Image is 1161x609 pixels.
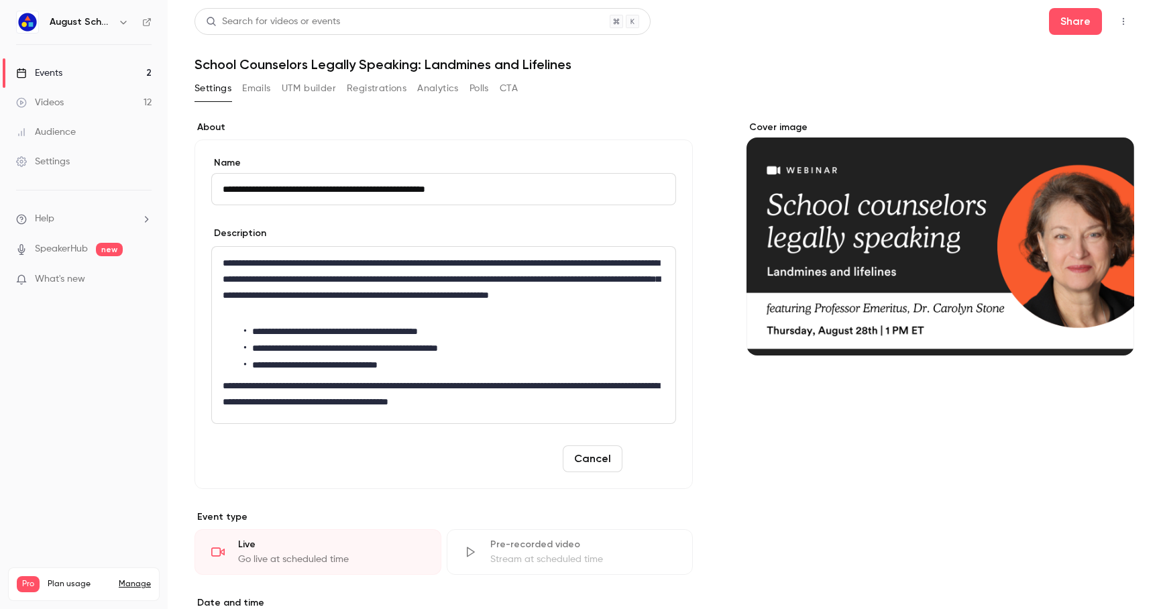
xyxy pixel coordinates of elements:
[206,15,340,29] div: Search for videos or events
[96,243,123,256] span: new
[490,538,677,551] div: Pre-recorded video
[16,212,152,226] li: help-dropdown-opener
[447,529,694,575] div: Pre-recorded videoStream at scheduled time
[1049,8,1102,35] button: Share
[17,576,40,592] span: Pro
[16,66,62,80] div: Events
[35,272,85,286] span: What's new
[417,78,459,99] button: Analytics
[238,553,425,566] div: Go live at scheduled time
[195,121,693,134] label: About
[35,212,54,226] span: Help
[195,56,1134,72] h1: School Counselors Legally Speaking: Landmines and Lifelines
[16,125,76,139] div: Audience
[563,445,622,472] button: Cancel
[238,538,425,551] div: Live
[48,579,111,590] span: Plan usage
[50,15,113,29] h6: August Schools
[490,553,677,566] div: Stream at scheduled time
[17,11,38,33] img: August Schools
[747,121,1134,134] label: Cover image
[212,247,675,423] div: editor
[16,155,70,168] div: Settings
[195,510,693,524] p: Event type
[747,121,1134,355] section: Cover image
[242,78,270,99] button: Emails
[211,227,266,240] label: Description
[35,242,88,256] a: SpeakerHub
[211,246,676,424] section: description
[211,156,676,170] label: Name
[469,78,489,99] button: Polls
[500,78,518,99] button: CTA
[16,96,64,109] div: Videos
[282,78,336,99] button: UTM builder
[135,274,152,286] iframe: Noticeable Trigger
[195,78,231,99] button: Settings
[628,445,676,472] button: Save
[119,579,151,590] a: Manage
[195,529,441,575] div: LiveGo live at scheduled time
[347,78,406,99] button: Registrations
